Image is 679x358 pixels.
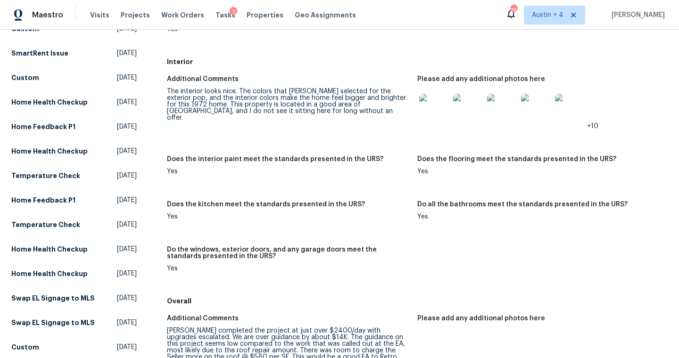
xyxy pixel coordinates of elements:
[215,12,235,18] span: Tasks
[117,195,137,205] span: [DATE]
[11,94,137,111] a: Home Health Checkup[DATE]
[11,339,137,356] a: Custom[DATE]
[11,269,88,278] h5: Home Health Checkup
[11,192,137,209] a: Home Feedback P1[DATE]
[11,216,137,233] a: Temperature Check[DATE]
[247,10,283,20] span: Properties
[11,118,137,135] a: Home Feedback P1[DATE]
[167,296,668,306] h5: Overall
[11,244,88,254] h5: Home Health Checkup
[11,167,137,184] a: Temperature Check[DATE]
[167,88,410,121] div: The interior looks nice. The colors that [PERSON_NAME] selected for the exterior pop, and the int...
[11,265,137,282] a: Home Health Checkup[DATE]
[11,314,137,331] a: Swap EL Signage to MLS[DATE]
[587,123,598,130] span: +10
[32,10,63,20] span: Maestro
[11,143,137,160] a: Home Health Checkup[DATE]
[117,146,137,156] span: [DATE]
[161,10,204,20] span: Work Orders
[11,342,39,352] h5: Custom
[167,265,410,272] div: Yes
[167,168,410,175] div: Yes
[167,156,383,163] h5: Does the interior paint meet the standards presented in the URS?
[417,156,616,163] h5: Does the flooring meet the standards presented in the URS?
[117,318,137,327] span: [DATE]
[167,76,239,82] h5: Additional Comments
[417,201,628,208] h5: Do all the bathrooms meet the standards presented in the URS?
[11,49,68,58] h5: SmartRent Issue
[11,98,88,107] h5: Home Health Checkup
[11,146,88,156] h5: Home Health Checkup
[11,195,75,205] h5: Home Feedback P1
[532,10,563,20] span: Austin + 4
[11,171,80,180] h5: Temperature Check
[11,220,80,229] h5: Temperature Check
[417,76,545,82] h5: Please add any additional photos here
[117,342,137,352] span: [DATE]
[167,201,365,208] h5: Does the kitchen meet the standards presented in the URS?
[11,45,137,62] a: SmartRent Issue[DATE]
[167,213,410,220] div: Yes
[117,171,137,180] span: [DATE]
[295,10,356,20] span: Geo Assignments
[11,69,137,86] a: Custom[DATE]
[117,293,137,303] span: [DATE]
[117,49,137,58] span: [DATE]
[417,213,660,220] div: Yes
[11,241,137,258] a: Home Health Checkup[DATE]
[90,10,109,20] span: Visits
[608,10,665,20] span: [PERSON_NAME]
[167,246,410,260] h5: Do the windows, exterior doors, and any garage doors meet the standards presented in the URS?
[117,122,137,131] span: [DATE]
[121,10,150,20] span: Projects
[417,168,660,175] div: Yes
[167,57,668,66] h5: Interior
[11,122,75,131] h5: Home Feedback P1
[417,315,545,322] h5: Please add any additional photos here
[117,98,137,107] span: [DATE]
[117,73,137,82] span: [DATE]
[11,293,95,303] h5: Swap EL Signage to MLS
[11,73,39,82] h5: Custom
[230,7,237,16] div: 3
[117,244,137,254] span: [DATE]
[117,220,137,229] span: [DATE]
[510,6,517,15] div: 76
[117,269,137,278] span: [DATE]
[11,290,137,307] a: Swap EL Signage to MLS[DATE]
[11,318,95,327] h5: Swap EL Signage to MLS
[167,315,239,322] h5: Additional Comments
